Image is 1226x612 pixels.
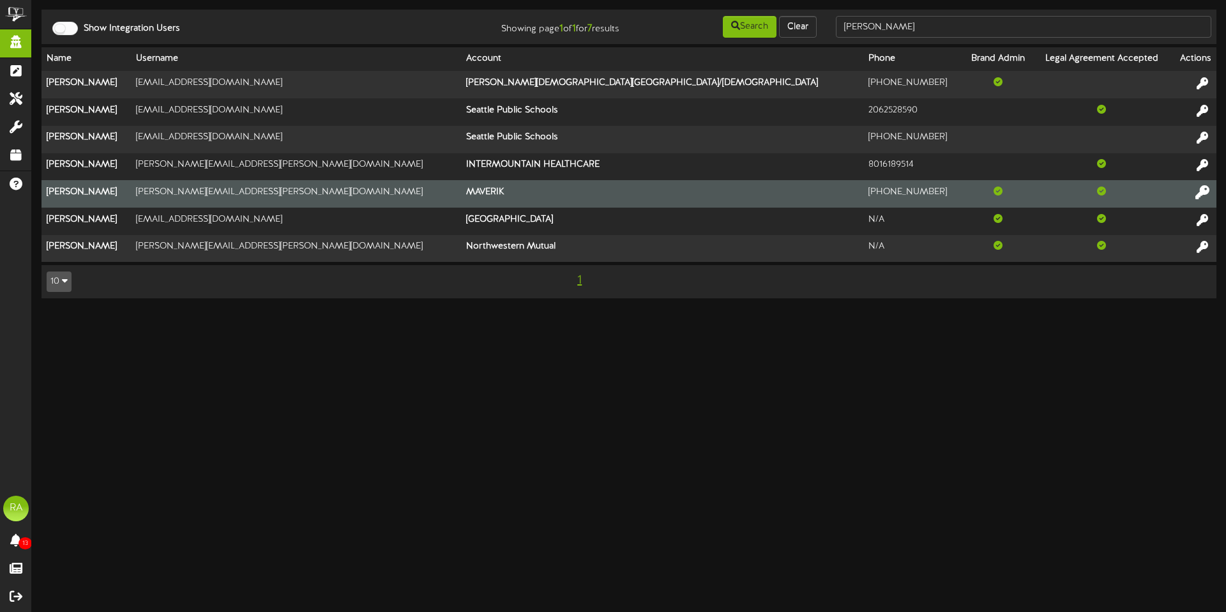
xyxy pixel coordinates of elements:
[42,98,131,126] th: [PERSON_NAME]
[42,208,131,235] th: [PERSON_NAME]
[863,208,962,235] td: N/A
[572,23,576,34] strong: 1
[131,47,461,71] th: Username
[461,47,863,71] th: Account
[559,23,563,34] strong: 1
[574,273,585,287] span: 1
[131,235,461,262] td: [PERSON_NAME][EMAIL_ADDRESS][PERSON_NAME][DOMAIN_NAME]
[863,153,962,181] td: 8016189514
[863,71,962,98] td: [PHONE_NUMBER]
[461,235,863,262] th: Northwestern Mutual
[47,272,72,292] button: 10
[432,15,629,36] div: Showing page of for results
[3,496,29,521] div: RA
[131,153,461,181] td: [PERSON_NAME][EMAIL_ADDRESS][PERSON_NAME][DOMAIN_NAME]
[863,180,962,208] td: [PHONE_NUMBER]
[42,180,131,208] th: [PERSON_NAME]
[461,126,863,153] th: Seattle Public Schools
[836,16,1211,38] input: -- Search --
[461,98,863,126] th: Seattle Public Schools
[131,180,461,208] td: [PERSON_NAME][EMAIL_ADDRESS][PERSON_NAME][DOMAIN_NAME]
[74,22,180,35] label: Show Integration Users
[131,208,461,235] td: [EMAIL_ADDRESS][DOMAIN_NAME]
[461,153,863,181] th: INTERMOUNTAIN HEALTHCARE
[863,235,962,262] td: N/A
[42,235,131,262] th: [PERSON_NAME]
[1033,47,1170,71] th: Legal Agreement Accepted
[863,47,962,71] th: Phone
[863,98,962,126] td: 2062528590
[42,153,131,181] th: [PERSON_NAME]
[131,71,461,98] td: [EMAIL_ADDRESS][DOMAIN_NAME]
[131,98,461,126] td: [EMAIL_ADDRESS][DOMAIN_NAME]
[42,126,131,153] th: [PERSON_NAME]
[723,16,776,38] button: Search
[42,71,131,98] th: [PERSON_NAME]
[1170,47,1216,71] th: Actions
[461,208,863,235] th: [GEOGRAPHIC_DATA]
[461,71,863,98] th: [PERSON_NAME][DEMOGRAPHIC_DATA][GEOGRAPHIC_DATA]/[DEMOGRAPHIC_DATA]
[19,537,32,549] span: 13
[42,47,131,71] th: Name
[461,180,863,208] th: MAVERIK
[962,47,1033,71] th: Brand Admin
[863,126,962,153] td: [PHONE_NUMBER]
[587,23,592,34] strong: 7
[779,16,817,38] button: Clear
[131,126,461,153] td: [EMAIL_ADDRESS][DOMAIN_NAME]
